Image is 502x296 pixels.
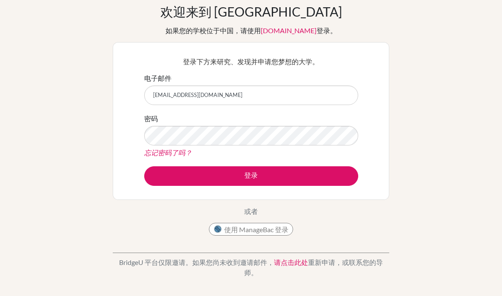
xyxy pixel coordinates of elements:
font: 如果您的学校位于中国，请使用 [165,26,261,34]
a: 请点击此处 [274,258,308,266]
a: [DOMAIN_NAME] [261,26,317,34]
font: 或者 [244,207,258,215]
a: 忘记密码了吗？ [144,148,192,157]
font: 使用 ManageBac 登录 [224,225,288,233]
button: 使用 ManageBac 登录 [209,223,293,236]
button: 登录 [144,166,358,186]
font: 登录下方来研究、发现并申请您梦想的大学。 [183,57,319,65]
font: 欢迎来到 [GEOGRAPHIC_DATA] [160,4,342,19]
font: 密码 [144,114,158,122]
font: 登录 [244,171,258,179]
font: 重新申请，或联系您的导师。 [244,258,383,276]
font: 电子邮件 [144,74,171,82]
font: 登录。 [317,26,337,34]
font: BridgeU 平台仅限邀请。如果您尚未收到邀请邮件， [119,258,274,266]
